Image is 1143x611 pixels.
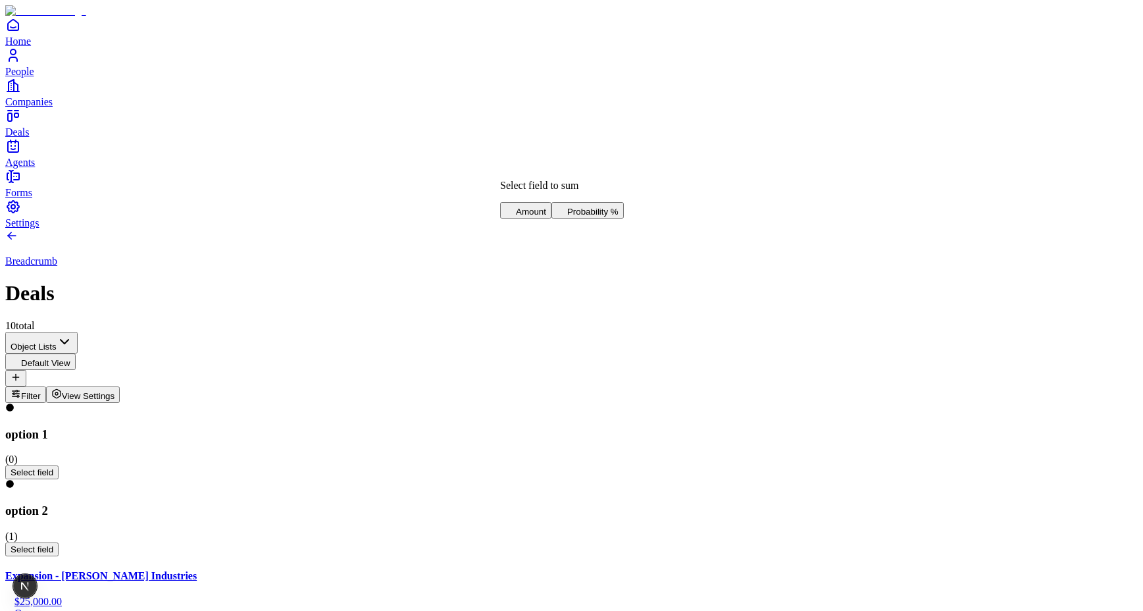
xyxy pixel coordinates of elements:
span: Forms [5,187,32,198]
button: Default View [5,354,76,370]
span: Settings [5,217,39,228]
span: Companies [5,96,53,107]
a: Home [5,17,1138,47]
a: Breadcrumb [5,233,1138,267]
button: Amount [500,202,551,219]
button: Probability % [551,202,624,219]
span: Home [5,36,31,47]
span: Amount [516,207,546,217]
span: People [5,66,34,77]
a: Agents [5,138,1138,168]
div: 10 total [5,320,1138,332]
span: Probability % [567,207,619,217]
span: Filter [21,391,41,401]
a: Deals [5,108,1138,138]
p: Breadcrumb [5,255,1138,267]
p: Select field to sum [500,180,624,192]
h4: Expansion - [PERSON_NAME] Industries [5,570,1138,582]
span: Agents [5,157,35,168]
a: People [5,47,1138,77]
div: $25,000.00 [5,596,1138,608]
h1: Deals [5,281,1138,305]
a: Forms [5,169,1138,198]
a: Companies [5,78,1138,107]
img: Item Brain Logo [5,5,86,17]
span: Select field [11,467,53,477]
button: View Settings [46,386,120,403]
span: Deals [5,126,29,138]
span: ( 1 ) [5,531,18,542]
button: Filter [5,386,46,403]
h3: option 2 [5,504,1138,518]
span: Select field [11,545,53,554]
span: ( 0 ) [5,454,18,465]
h3: option 1 [5,427,1138,442]
a: Settings [5,199,1138,228]
span: View Settings [62,391,115,401]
